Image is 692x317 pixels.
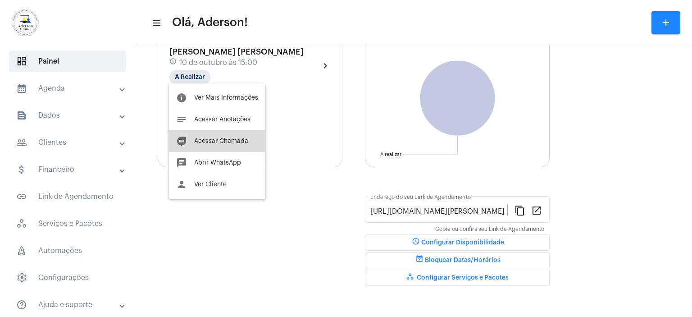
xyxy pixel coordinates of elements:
[194,138,248,144] span: Acessar Chamada
[194,116,250,123] span: Acessar Anotações
[176,136,187,147] mat-icon: duo
[176,157,187,168] mat-icon: chat
[194,95,258,101] span: Ver Mais Informações
[176,92,187,103] mat-icon: info
[194,160,241,166] span: Abrir WhatsApp
[176,114,187,125] mat-icon: notes
[194,181,227,188] span: Ver Cliente
[176,179,187,190] mat-icon: person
